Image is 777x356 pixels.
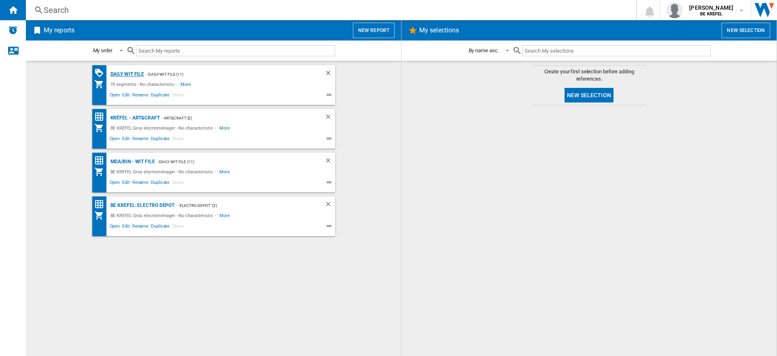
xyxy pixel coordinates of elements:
div: Search [44,4,615,16]
div: BE KREFEL:Gros electroménager - No characteristic - [108,211,220,220]
span: Edit [121,179,131,188]
div: Price Matrix [94,112,108,122]
span: Create your first selection before adding references. [533,68,646,83]
div: - Daily WIT file (11) [155,157,308,167]
span: Open [108,135,121,145]
span: Rename [131,91,150,101]
div: Price Matrix [94,156,108,166]
div: Delete [325,69,335,79]
h2: My reports [42,23,76,38]
div: Delete [325,113,335,123]
div: Delete [325,157,335,167]
div: Daily WIT file [108,69,144,79]
span: Share [171,135,185,145]
div: Krëfel - Art&Craft [108,113,160,123]
button: New selection [722,23,770,38]
div: 19 segments - No characteristic - [108,79,181,89]
span: More [219,123,231,133]
img: alerts-logo.svg [8,25,18,35]
span: Edit [121,222,131,232]
div: By name asc. [469,47,499,53]
button: New selection [565,88,614,102]
b: BE KREFEL [700,11,722,17]
div: My order [93,47,113,53]
div: Delete [325,200,335,211]
span: More [180,79,192,89]
span: Edit [121,91,131,101]
div: - Daily WIT file (11) [144,69,308,79]
h2: My selections [418,23,461,38]
div: - "Electro depot" (2) [174,200,308,211]
span: Share [171,91,185,101]
div: BE KREFEL:Gros electroménager - No characteristic - [108,123,220,133]
div: BE KREFEL:Gros electroménager - No characteristic - [108,167,220,177]
div: My Assortment [94,123,108,133]
span: Open [108,179,121,188]
span: Share [171,179,185,188]
input: Search My reports [136,45,335,56]
span: More [219,167,231,177]
span: Share [171,222,185,232]
span: Duplicate [150,222,171,232]
div: PROMOTIONS Matrix [94,68,108,78]
span: Open [108,222,121,232]
input: Search My selections [522,45,710,56]
span: More [219,211,231,220]
img: profile.jpg [667,2,683,18]
span: Duplicate [150,91,171,101]
div: Price Matrix [94,199,108,209]
div: My Assortment [94,167,108,177]
div: My Assortment [94,211,108,220]
span: Rename [131,179,150,188]
div: BE KREFEL: Electro depot [108,200,175,211]
div: My Assortment [94,79,108,89]
div: - Art&Craft (2) [160,113,308,123]
span: Rename [131,135,150,145]
button: New report [353,23,395,38]
div: MDA/BIN - WIT file [108,157,155,167]
span: Rename [131,222,150,232]
span: Duplicate [150,135,171,145]
span: Duplicate [150,179,171,188]
span: [PERSON_NAME] [689,4,733,12]
span: Open [108,91,121,101]
span: Edit [121,135,131,145]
